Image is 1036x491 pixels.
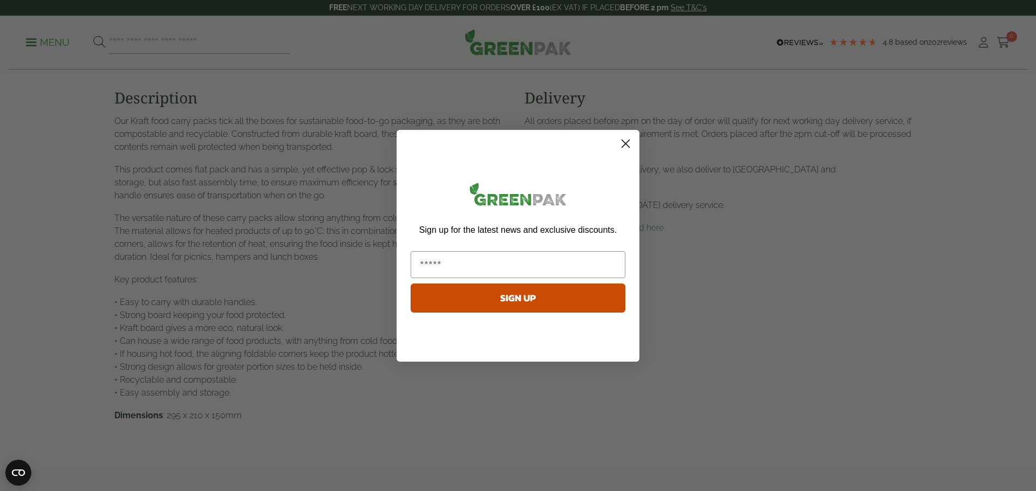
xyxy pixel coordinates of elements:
button: Open CMP widget [5,460,31,486]
input: Email [411,251,625,278]
span: Sign up for the latest news and exclusive discounts. [419,225,617,234]
img: greenpak_logo [411,178,625,215]
button: Close dialog [616,134,635,153]
button: SIGN UP [411,283,625,313]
